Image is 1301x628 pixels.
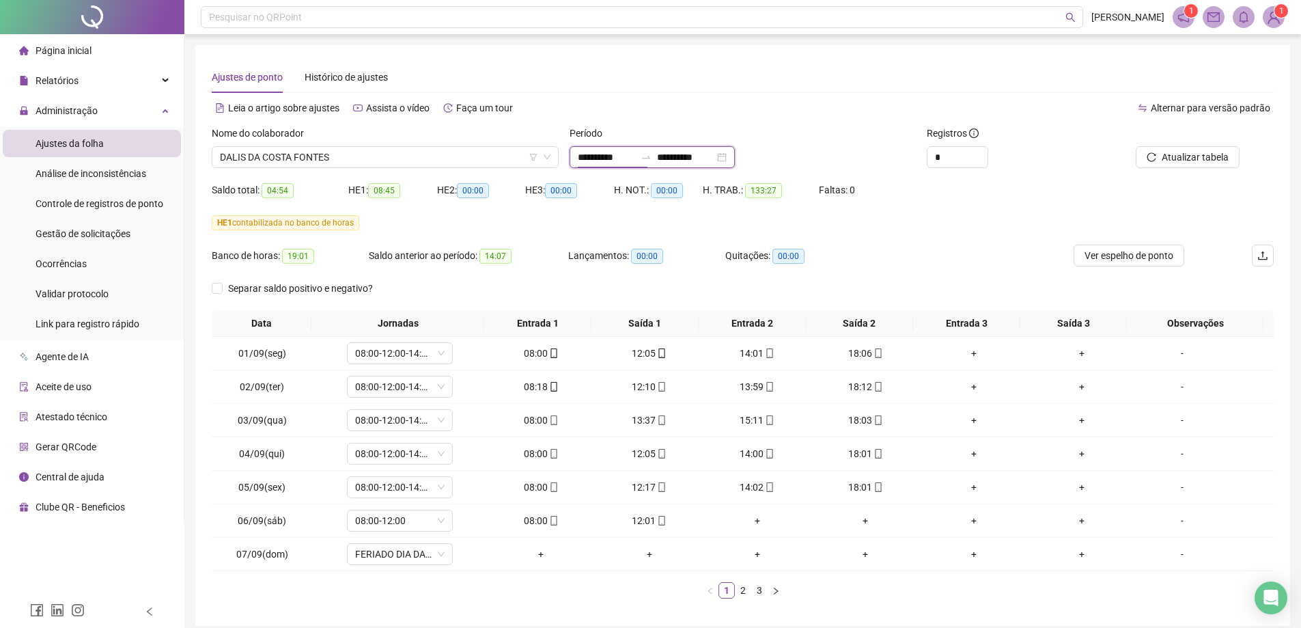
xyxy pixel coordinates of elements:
span: [PERSON_NAME] [1091,10,1164,25]
sup: Atualize o seu contato no menu Meus Dados [1274,4,1288,18]
span: mobile [656,415,667,425]
div: + [1033,446,1130,461]
th: Entrada 3 [913,310,1020,337]
span: right [772,587,780,595]
span: 04/09(qui) [239,448,285,459]
span: mobile [656,482,667,492]
div: + [925,513,1022,528]
span: mobile [764,349,774,358]
span: mobile [764,382,774,392]
span: 00:00 [772,249,805,264]
th: Saída 2 [806,310,913,337]
a: 1 [719,583,734,598]
span: down [437,483,445,491]
div: Saldo anterior ao período: [369,248,568,264]
span: info-circle [19,472,29,482]
div: + [1033,480,1130,495]
span: 02/09(ter) [240,381,284,392]
span: 07/09(dom) [236,549,288,560]
span: 04:54 [262,183,294,198]
span: reload [1147,152,1156,162]
div: - [1142,480,1222,495]
div: - [1142,379,1222,394]
span: mobile [656,449,667,459]
span: swap-right [641,152,652,163]
button: Ver espelho de ponto [1074,245,1184,267]
div: HE 1: [348,182,437,198]
span: Ajustes da folha [36,138,104,149]
span: solution [19,412,29,422]
span: 06/09(sáb) [238,515,286,526]
div: 14:02 [709,480,806,495]
div: 08:00 [492,513,589,528]
span: Faça um tour [456,103,513,113]
span: search [1065,12,1076,23]
span: mobile [872,382,883,392]
div: + [1033,346,1130,361]
span: swap [1138,103,1147,113]
span: Link para registro rápido [36,318,139,329]
span: 08:00-12:00-14:00-18:00 [355,410,445,431]
div: + [1033,413,1130,428]
span: Ver espelho de ponto [1085,248,1173,263]
div: + [709,513,806,528]
span: mobile [548,349,559,358]
span: Faltas: 0 [819,185,855,195]
div: + [492,547,589,562]
div: 15:11 [709,413,806,428]
div: + [817,513,914,528]
span: qrcode [19,442,29,452]
span: 08:45 [368,183,400,198]
span: history [443,103,453,113]
button: left [702,582,718,599]
span: info-circle [969,128,979,138]
span: 00:00 [651,183,683,198]
div: H. NOT.: [614,182,703,198]
span: home [19,46,29,55]
span: mobile [764,449,774,459]
span: Alternar para versão padrão [1151,103,1270,113]
th: Data [212,310,311,337]
span: left [706,587,714,595]
div: 18:06 [817,346,914,361]
img: 75863 [1263,7,1284,27]
div: 13:37 [600,413,697,428]
span: lock [19,106,29,115]
div: 08:18 [492,379,589,394]
span: instagram [71,603,85,617]
span: Ocorrências [36,258,87,269]
div: 12:05 [600,446,697,461]
span: file [19,76,29,85]
div: Quitações: [725,248,858,264]
span: 08:00-12:00 [355,510,445,531]
span: down [437,416,445,424]
div: - [1142,346,1222,361]
li: Página anterior [702,582,718,599]
span: linkedin [51,603,64,617]
span: 01/09(seg) [238,348,286,359]
button: Atualizar tabela [1136,146,1240,168]
span: Validar protocolo [36,288,109,299]
span: 00:00 [631,249,663,264]
span: Assista o vídeo [366,103,430,113]
span: down [437,517,445,525]
span: 08:00-12:00-14:00-18:00 [355,377,445,397]
li: 1 [718,582,735,599]
div: 18:01 [817,480,914,495]
span: Análise de inconsistências [36,168,146,179]
div: + [709,547,806,562]
div: Ajustes de ponto [212,70,283,85]
div: 08:00 [492,413,589,428]
div: 18:12 [817,379,914,394]
span: HE 1 [217,218,232,228]
span: down [437,550,445,558]
div: - [1142,513,1222,528]
span: mobile [764,415,774,425]
div: H. TRAB.: [703,182,819,198]
li: 2 [735,582,751,599]
div: HE 2: [437,182,526,198]
div: - [1142,446,1222,461]
div: HE 3: [525,182,614,198]
span: 1 [1189,6,1194,16]
span: 08:00-12:00-14:00-18:00 [355,477,445,497]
